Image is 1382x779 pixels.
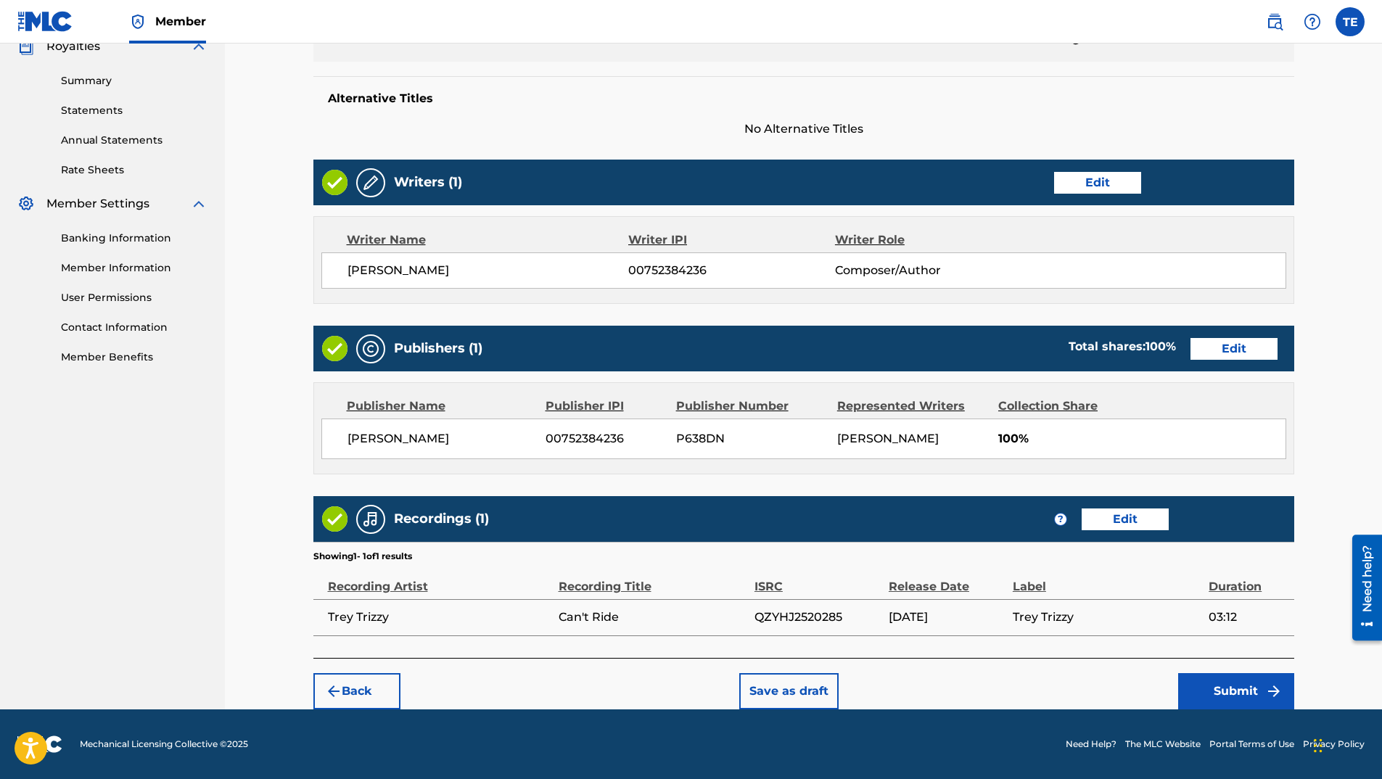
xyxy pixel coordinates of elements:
[347,397,535,415] div: Publisher Name
[1125,738,1201,751] a: The MLC Website
[61,162,207,178] a: Rate Sheets
[61,103,207,118] a: Statements
[17,735,62,753] img: logo
[17,38,35,55] img: Royalties
[1069,338,1176,355] div: Total shares:
[347,262,629,279] span: [PERSON_NAME]
[394,174,462,191] h5: Writers (1)
[837,397,987,415] div: Represented Writers
[394,511,489,527] h5: Recordings (1)
[739,673,839,709] button: Save as draft
[628,231,835,249] div: Writer IPI
[1309,709,1382,779] iframe: Chat Widget
[347,231,629,249] div: Writer Name
[1178,673,1294,709] button: Submit
[1054,172,1141,194] button: Edit
[835,262,1023,279] span: Composer/Author
[362,511,379,528] img: Recordings
[1336,7,1365,36] div: User Menu
[1265,683,1283,700] img: f7272a7cc735f4ea7f67.svg
[46,38,100,55] span: Royalties
[998,430,1286,448] span: 100%
[998,397,1139,415] div: Collection Share
[1209,738,1294,751] a: Portal Terms of Use
[362,340,379,358] img: Publishers
[313,120,1294,138] span: No Alternative Titles
[61,133,207,148] a: Annual Statements
[328,91,1280,106] h5: Alternative Titles
[328,609,551,626] span: Trey Trizzy
[1066,738,1116,751] a: Need Help?
[328,563,551,595] div: Recording Artist
[546,397,665,415] div: Publisher IPI
[754,609,881,626] span: QZYHJ2520285
[559,609,747,626] span: Can't Ride
[1013,563,1201,595] div: Label
[1266,13,1283,30] img: search
[347,430,535,448] span: [PERSON_NAME]
[754,563,881,595] div: ISRC
[313,550,412,563] p: Showing 1 - 1 of 1 results
[322,170,347,195] img: Valid
[889,563,1005,595] div: Release Date
[325,683,342,700] img: 7ee5dd4eb1f8a8e3ef2f.svg
[394,340,482,357] h5: Publishers (1)
[322,336,347,361] img: Valid
[17,11,73,32] img: MLC Logo
[628,262,834,279] span: 00752384236
[1013,609,1201,626] span: Trey Trizzy
[46,195,149,213] span: Member Settings
[313,673,400,709] button: Back
[1190,338,1278,360] button: Edit
[17,195,35,213] img: Member Settings
[61,73,207,88] a: Summary
[1082,508,1169,530] button: Edit
[1303,738,1365,751] a: Privacy Policy
[1304,13,1321,30] img: help
[1298,7,1327,36] div: Help
[676,397,826,415] div: Publisher Number
[61,320,207,335] a: Contact Information
[190,195,207,213] img: expand
[322,506,347,532] img: Valid
[546,430,665,448] span: 00752384236
[889,609,1005,626] span: [DATE]
[129,13,147,30] img: Top Rightsholder
[1341,529,1382,646] iframe: Resource Center
[1260,7,1289,36] a: Public Search
[80,738,248,751] span: Mechanical Licensing Collective © 2025
[1209,563,1286,595] div: Duration
[676,430,826,448] span: P638DN
[61,350,207,365] a: Member Benefits
[61,260,207,276] a: Member Information
[155,13,206,30] span: Member
[1146,339,1176,353] span: 100 %
[837,432,939,445] span: [PERSON_NAME]
[362,174,379,191] img: Writers
[190,38,207,55] img: expand
[1314,724,1323,767] div: Drag
[1209,609,1286,626] span: 03:12
[559,563,747,595] div: Recording Title
[1055,514,1066,525] span: ?
[61,231,207,246] a: Banking Information
[61,290,207,305] a: User Permissions
[835,231,1023,249] div: Writer Role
